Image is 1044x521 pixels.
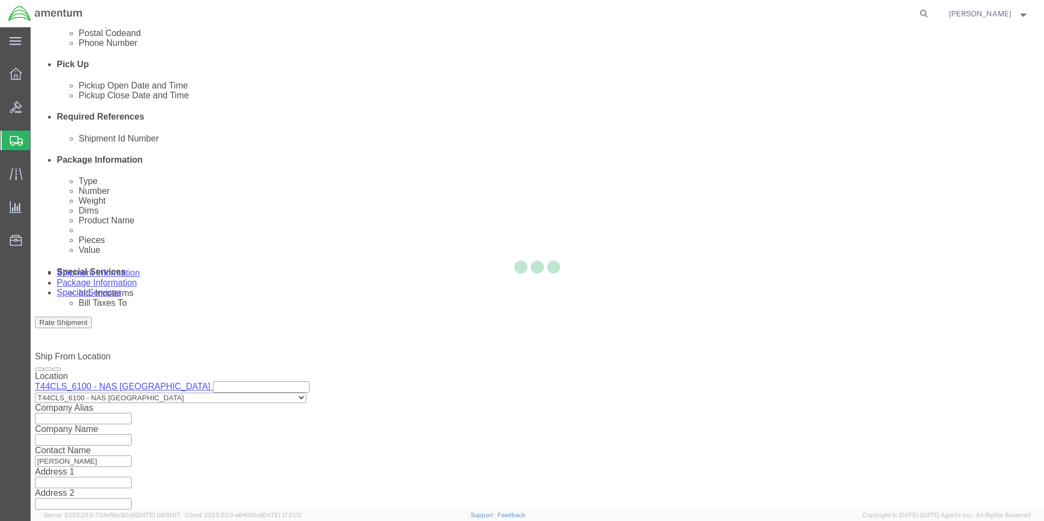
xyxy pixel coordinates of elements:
span: Server: 2025.20.0-734e5bc92d9 [44,512,180,518]
a: Support [471,512,498,518]
span: [DATE] 17:21:12 [261,512,302,518]
span: Copyright © [DATE]-[DATE] Agistix Inc., All Rights Reserved [863,511,1031,520]
span: [DATE] 09:51:07 [136,512,180,518]
img: logo [8,5,83,22]
span: Client: 2025.20.0-e640dba [185,512,302,518]
span: Joel Salinas [949,8,1011,20]
a: Feedback [497,512,525,518]
button: [PERSON_NAME] [948,7,1029,20]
